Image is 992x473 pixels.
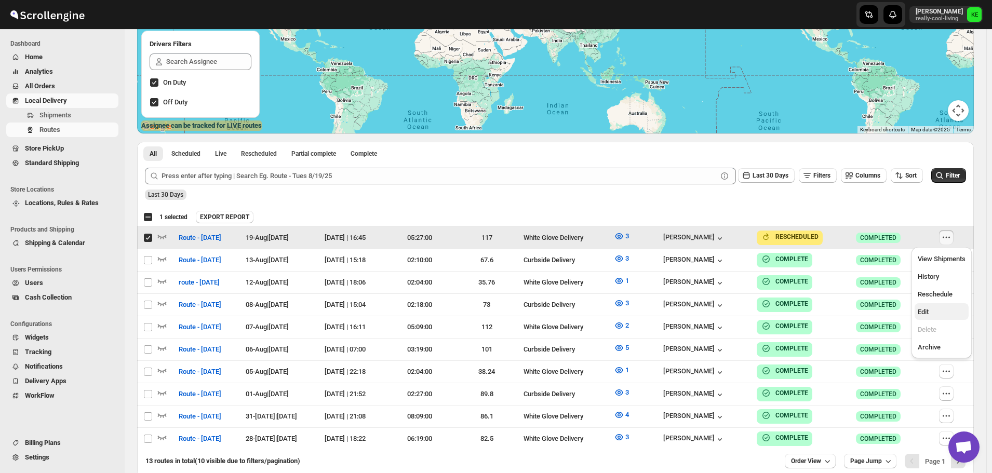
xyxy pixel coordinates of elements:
span: 3 [625,299,629,307]
button: Billing Plans [6,436,118,450]
span: View Shipments [918,255,966,263]
span: Route - [DATE] [179,367,221,377]
button: 1 [608,273,635,289]
span: 07-Aug | [DATE] [246,323,289,331]
div: [DATE] | 15:04 [325,300,383,310]
button: [PERSON_NAME] [663,412,725,422]
button: Route - [DATE] [172,363,227,380]
span: Scheduled [171,150,200,158]
span: COMPLETED [860,301,896,309]
div: White Glove Delivery [524,434,608,444]
span: Home [25,53,43,61]
span: Delivery Apps [25,377,66,385]
span: Edit [918,308,929,316]
button: Sort [891,168,923,183]
span: Complete [351,150,377,158]
button: Route - [DATE] [172,341,227,358]
button: WorkFlow [6,388,118,403]
button: Delivery Apps [6,374,118,388]
button: 3 [608,228,635,245]
button: Analytics [6,64,118,79]
span: 1 [625,366,629,374]
button: Notifications [6,359,118,374]
span: Reschedule [918,290,953,298]
span: Products and Shipping [10,225,119,234]
span: On Duty [163,78,186,86]
button: COMPLETE [761,343,808,354]
button: Routes [6,123,118,137]
div: 86.1 [457,411,517,422]
div: [DATE] | 18:06 [325,277,383,288]
span: All Orders [25,82,55,90]
button: RESCHEDULED [761,232,819,242]
div: 08:09:00 [390,411,450,422]
img: Google [140,120,174,133]
button: Columns [841,168,887,183]
span: Rescheduled [241,150,277,158]
span: 06-Aug | [DATE] [246,345,289,353]
button: 5 [608,340,635,356]
span: History [918,273,939,280]
span: 12-Aug | [DATE] [246,278,289,286]
button: Widgets [6,330,118,345]
span: 2 [625,321,629,329]
div: 02:10:00 [390,255,450,265]
button: COMPLETE [761,410,808,421]
div: 02:04:00 [390,277,450,288]
div: [PERSON_NAME] [663,345,725,355]
span: 1 [625,277,629,285]
b: COMPLETE [775,434,808,441]
div: [PERSON_NAME] [663,278,725,288]
button: [PERSON_NAME] [663,322,725,333]
nav: Pagination [905,454,966,468]
button: EXPORT REPORT [196,211,253,223]
span: Page Jump [850,457,882,465]
div: 03:19:00 [390,344,450,355]
span: Routes [39,126,60,133]
span: Columns [855,172,880,179]
span: Kermit Erickson [967,7,982,22]
span: Users [25,279,43,287]
span: Analytics [25,67,53,75]
button: Next [951,454,966,468]
b: COMPLETE [775,345,808,352]
span: Standard Shipping [25,159,79,167]
div: 05:09:00 [390,322,450,332]
div: White Glove Delivery [524,411,608,422]
span: Store PickUp [25,144,64,152]
button: Route - [DATE] [172,296,227,313]
span: Route - [DATE] [179,300,221,310]
button: COMPLETE [761,366,808,376]
button: 1 [608,362,635,379]
span: Route - [DATE] [179,389,221,399]
button: Cash Collection [6,290,118,305]
div: [DATE] | 18:22 [325,434,383,444]
span: Delete [918,326,936,333]
span: Cash Collection [25,293,72,301]
span: 5 [625,344,629,352]
button: Locations, Rules & Rates [6,196,118,210]
button: Filters [799,168,837,183]
b: COMPLETE [775,322,808,330]
div: [PERSON_NAME] [663,389,725,400]
b: COMPLETE [775,412,808,419]
button: Route - [DATE] [172,430,227,447]
span: 13-Aug | [DATE] [246,256,289,264]
button: [PERSON_NAME] [663,300,725,310]
span: Partial complete [291,150,336,158]
span: 19-Aug | [DATE] [246,234,289,241]
div: [DATE] | 15:18 [325,255,383,265]
span: Last 30 Days [753,172,788,179]
div: 67.6 [457,255,517,265]
span: 05-Aug | [DATE] [246,368,289,375]
button: Keyboard shortcuts [860,126,905,133]
button: Route - [DATE] [172,229,227,246]
span: COMPLETED [860,390,896,398]
div: 02:04:00 [390,367,450,377]
span: Page [925,457,945,465]
span: Shipments [39,111,71,119]
span: Notifications [25,362,63,370]
span: Locations, Rules & Rates [25,199,99,207]
button: COMPLETE [761,433,808,443]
